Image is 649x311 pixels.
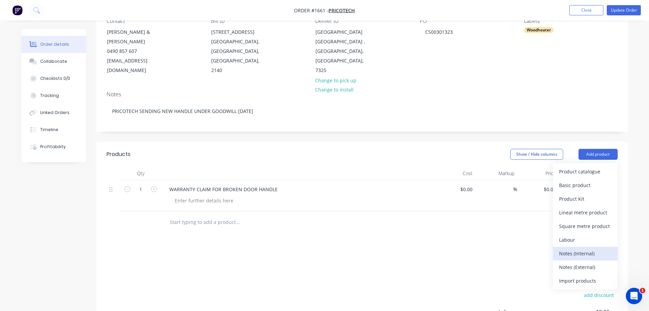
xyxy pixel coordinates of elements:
div: Labour [559,235,612,245]
div: WARRANTY CLAIM FOR BROKEN DOOR HANDLE [164,184,283,194]
div: [GEOGRAPHIC_DATA] [315,27,372,37]
div: Product catalogue [559,167,612,176]
div: Product Kit [559,194,612,204]
button: Order details [21,36,86,53]
div: [GEOGRAPHIC_DATA], [GEOGRAPHIC_DATA], [GEOGRAPHIC_DATA], 2140 [211,37,268,75]
div: Tracking [40,93,59,99]
div: Markup [475,167,517,180]
div: [PERSON_NAME] & [PERSON_NAME]0490 857 607[EMAIL_ADDRESS][DOMAIN_NAME] [101,27,169,75]
button: Change to pick up [311,75,360,85]
span: Order #1661 - [294,7,328,14]
div: Linked Orders [40,110,69,116]
div: Notes (External) [559,262,612,272]
input: Start typing to add a product... [169,215,306,229]
div: Products [107,150,130,158]
iframe: Intercom live chat [626,288,642,304]
div: [STREET_ADDRESS][GEOGRAPHIC_DATA], [GEOGRAPHIC_DATA], [GEOGRAPHIC_DATA], 2140 [205,27,274,75]
div: Lineal metre product [559,208,612,217]
div: Notes (Internal) [559,249,612,258]
div: Order details [40,41,69,47]
div: [PERSON_NAME] & [PERSON_NAME] [107,27,164,46]
img: Factory [12,5,22,15]
div: Checklists 0/0 [40,75,70,82]
button: Update Order [607,5,641,15]
div: Woodheater [524,27,554,33]
div: Deliver to [315,18,408,24]
div: Import products [559,276,612,286]
button: Checklists 0/0 [21,70,86,87]
div: [EMAIL_ADDRESS][DOMAIN_NAME] [107,56,164,75]
button: Linked Orders [21,104,86,121]
button: Tracking [21,87,86,104]
button: Profitability [21,138,86,155]
div: Contact [107,18,200,24]
span: % [513,185,517,193]
div: 0490 857 607 [107,46,164,56]
div: [STREET_ADDRESS] [211,27,268,37]
div: Timeline [40,127,58,133]
button: Change to install [311,85,357,94]
button: Collaborate [21,53,86,70]
div: CS00301323 [420,27,458,37]
div: PO [420,18,513,24]
div: PRICOTECH SENDING NEW HANDLE UNDER GOODWILL [DATE] [107,101,618,122]
div: [GEOGRAPHIC_DATA] , [GEOGRAPHIC_DATA], [GEOGRAPHIC_DATA], 7325 [315,37,372,75]
div: Square metre product [559,221,612,231]
div: [GEOGRAPHIC_DATA][GEOGRAPHIC_DATA] , [GEOGRAPHIC_DATA], [GEOGRAPHIC_DATA], 7325 [310,27,378,75]
button: Close [569,5,603,15]
div: Cost [434,167,476,180]
span: 1 [640,288,645,293]
div: Profitability [40,144,66,150]
div: Price [517,167,559,180]
div: Qty [120,167,161,180]
a: Pricotech [328,7,355,14]
div: Labels [524,18,617,24]
div: Bill to [211,18,304,24]
button: Timeline [21,121,86,138]
div: Notes [107,91,618,98]
button: Add product [578,149,618,160]
div: Basic product [559,180,612,190]
div: Collaborate [40,58,67,65]
button: add discount [581,290,618,299]
button: Show / Hide columns [510,149,563,160]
